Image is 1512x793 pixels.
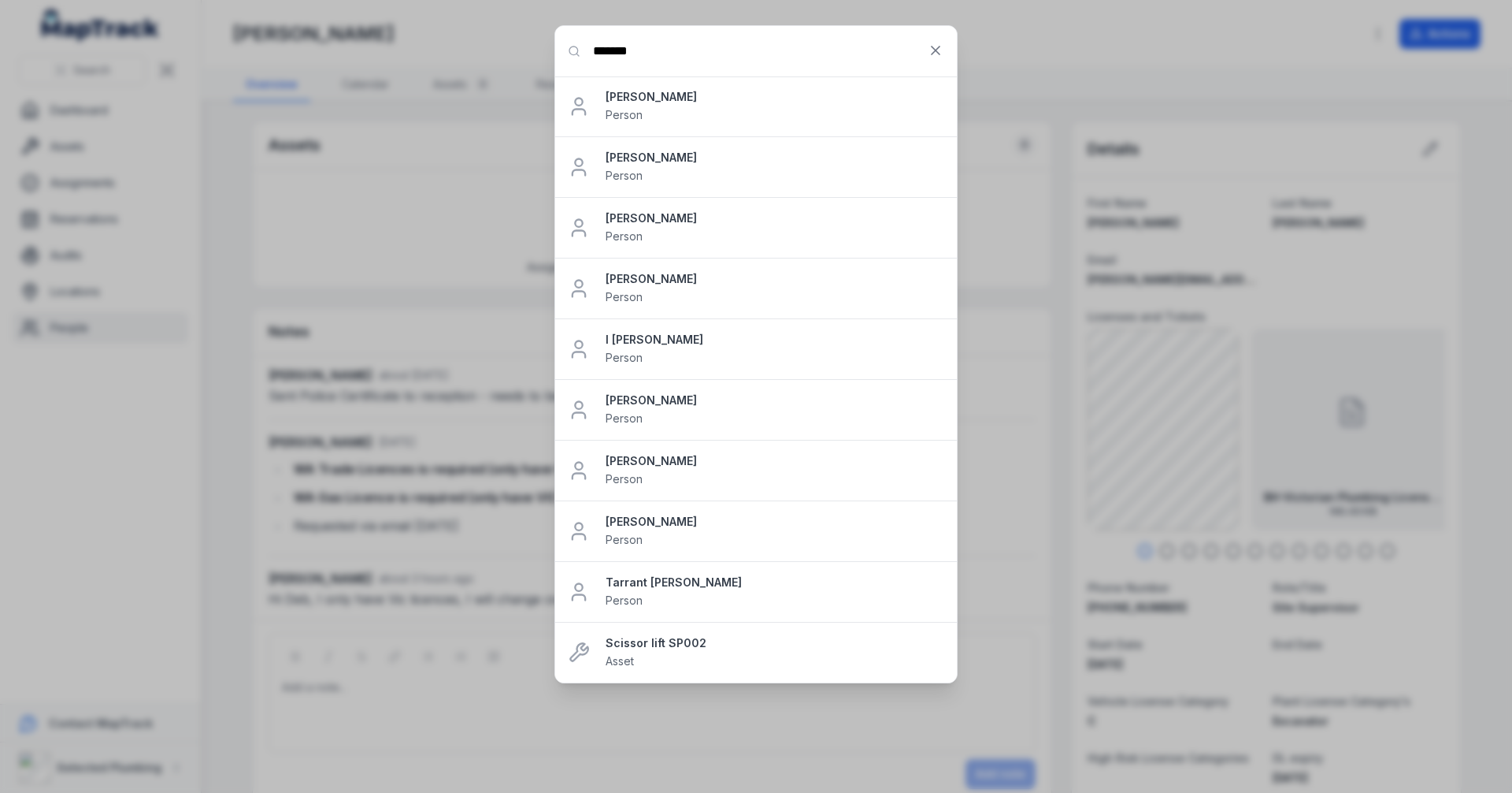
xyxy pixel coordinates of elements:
[606,393,944,427] a: [PERSON_NAME]Person
[606,472,643,486] span: Person
[606,351,643,364] span: Person
[606,594,643,607] span: Person
[606,150,944,166] strong: [PERSON_NAME]
[606,393,944,408] strong: [PERSON_NAME]
[606,89,944,124] a: [PERSON_NAME]Person
[606,514,944,530] strong: [PERSON_NAME]
[606,332,944,367] a: I [PERSON_NAME]Person
[606,271,944,287] strong: [PERSON_NAME]
[606,271,944,306] a: [PERSON_NAME]Person
[606,229,643,243] span: Person
[606,89,944,105] strong: [PERSON_NAME]
[606,575,944,590] strong: Tarrant [PERSON_NAME]
[606,210,944,245] a: [PERSON_NAME]Person
[606,332,944,348] strong: I [PERSON_NAME]
[606,575,944,609] a: Tarrant [PERSON_NAME]Person
[606,169,643,182] span: Person
[606,635,944,670] a: Scissor lift SP002Asset
[606,514,944,549] a: [PERSON_NAME]Person
[606,150,944,184] a: [PERSON_NAME]Person
[606,453,944,469] strong: [PERSON_NAME]
[606,108,643,121] span: Person
[606,453,944,488] a: [PERSON_NAME]Person
[606,210,944,226] strong: [PERSON_NAME]
[606,654,634,668] span: Asset
[606,635,944,651] strong: Scissor lift SP002
[606,533,643,546] span: Person
[606,290,643,303] span: Person
[606,411,643,425] span: Person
